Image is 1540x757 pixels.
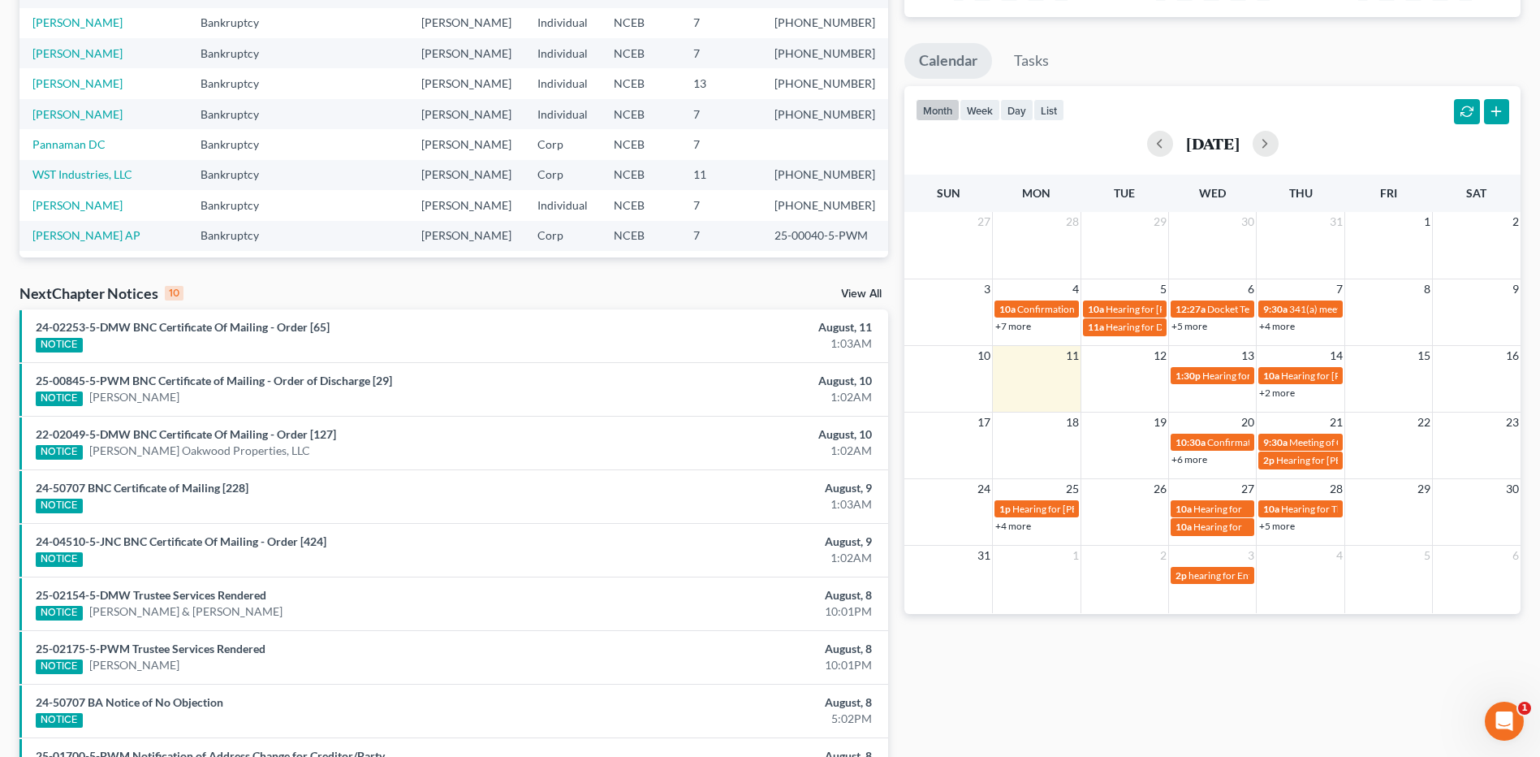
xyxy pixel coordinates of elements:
[36,642,265,655] a: 25-02175-5-PWM Trustee Services Rendered
[188,221,289,251] td: Bankruptcy
[188,190,289,220] td: Bankruptcy
[1175,436,1206,448] span: 10:30a
[36,606,83,621] div: NOTICE
[601,251,680,281] td: NCEB
[32,167,132,181] a: WST Industries, LLC
[1193,503,1242,515] span: Hearing for
[524,221,601,251] td: Corp
[188,160,289,190] td: Bankruptcy
[604,373,872,389] div: August, 10
[408,221,524,251] td: [PERSON_NAME]
[1263,436,1288,448] span: 9:30a
[680,221,761,251] td: 7
[408,38,524,68] td: [PERSON_NAME]
[604,711,872,727] div: 5:02PM
[1175,303,1206,315] span: 12:27a
[1158,279,1168,299] span: 5
[408,251,524,281] td: [PERSON_NAME]
[1259,387,1295,399] a: +2 more
[36,534,326,548] a: 24-04510-5-JNC BNC Certificate Of Mailing - Order [424]
[937,186,960,200] span: Sun
[761,68,888,98] td: [PHONE_NUMBER]
[89,389,179,405] a: [PERSON_NAME]
[1263,303,1288,315] span: 9:30a
[680,68,761,98] td: 13
[680,190,761,220] td: 7
[188,99,289,129] td: Bankruptcy
[1088,321,1104,333] span: 11a
[1152,479,1168,499] span: 26
[32,198,123,212] a: [PERSON_NAME]
[761,99,888,129] td: [PHONE_NUMBER]
[89,443,310,459] a: [PERSON_NAME] Oakwood Properties, LLC
[524,99,601,129] td: Individual
[601,190,680,220] td: NCEB
[36,552,83,567] div: NOTICE
[188,129,289,159] td: Bankruptcy
[36,713,83,728] div: NOTICE
[524,160,601,190] td: Corp
[1328,346,1344,366] span: 14
[1416,346,1432,366] span: 15
[841,288,882,300] a: View All
[408,160,524,190] td: [PERSON_NAME]
[1518,702,1531,715] span: 1
[1202,370,1251,382] span: Hearing for
[32,107,123,121] a: [PERSON_NAME]
[1186,135,1240,152] h2: [DATE]
[604,641,872,657] div: August, 8
[604,603,872,620] div: 10:01PM
[604,335,872,352] div: 1:03AM
[1511,279,1521,299] span: 9
[1188,569,1367,582] span: hearing for Entecco Filter Technology, Inc.
[604,694,872,711] div: August, 8
[601,129,680,159] td: NCEB
[32,15,123,29] a: [PERSON_NAME]
[32,137,106,151] a: Pannaman DC
[89,657,179,673] a: [PERSON_NAME]
[1071,546,1081,565] span: 1
[1246,279,1256,299] span: 6
[982,279,992,299] span: 3
[680,251,761,281] td: 7
[1416,413,1432,432] span: 22
[995,520,1031,532] a: +4 more
[1380,186,1397,200] span: Fri
[1012,503,1235,515] span: Hearing for [PERSON_NAME] and [PERSON_NAME]
[1175,370,1201,382] span: 1:30p
[188,8,289,38] td: Bankruptcy
[1193,521,1242,533] span: Hearing for
[601,68,680,98] td: NCEB
[1281,503,1413,515] span: Hearing for The Little Mint, Inc.
[999,503,1011,515] span: 1p
[976,479,992,499] span: 24
[1335,546,1344,565] span: 4
[1485,702,1524,741] iframe: Intercom live chat
[408,190,524,220] td: [PERSON_NAME]
[1017,303,1201,315] span: Confirmation hearing for [PERSON_NAME]
[408,68,524,98] td: [PERSON_NAME]
[524,251,601,281] td: Corp
[1289,186,1313,200] span: Thu
[1022,186,1050,200] span: Mon
[1240,346,1256,366] span: 13
[1064,212,1081,231] span: 28
[188,68,289,98] td: Bankruptcy
[1259,320,1295,332] a: +4 more
[1281,370,1408,382] span: Hearing for [PERSON_NAME]
[601,38,680,68] td: NCEB
[36,588,266,602] a: 25-02154-5-DMW Trustee Services Rendered
[1033,99,1064,121] button: list
[1175,569,1187,582] span: 2p
[601,8,680,38] td: NCEB
[976,546,992,565] span: 31
[89,603,283,620] a: [PERSON_NAME] & [PERSON_NAME]
[1152,212,1168,231] span: 29
[604,443,872,459] div: 1:02AM
[165,286,183,301] div: 10
[1088,303,1104,315] span: 10a
[36,481,248,495] a: 24-50707 BNC Certificate of Mailing [228]
[188,38,289,68] td: Bankruptcy
[680,129,761,159] td: 7
[1246,546,1256,565] span: 3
